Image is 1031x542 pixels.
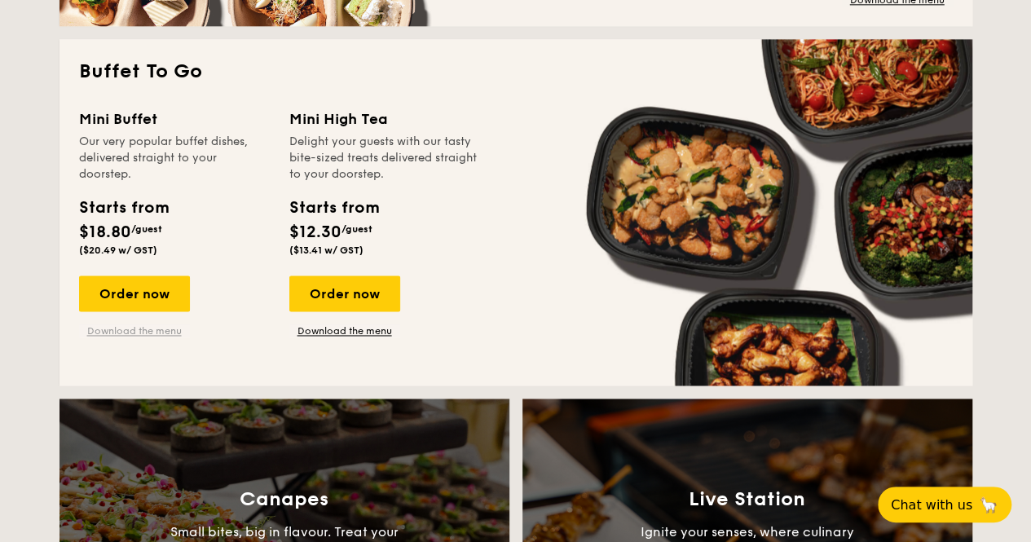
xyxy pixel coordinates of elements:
span: ($20.49 w/ GST) [79,245,157,256]
div: Order now [79,275,190,311]
button: Chat with us🦙 [878,487,1011,522]
div: Mini Buffet [79,108,270,130]
div: Starts from [289,196,378,220]
div: Our very popular buffet dishes, delivered straight to your doorstep. [79,134,270,183]
div: Mini High Tea [289,108,480,130]
span: $12.30 [289,223,341,242]
div: Order now [289,275,400,311]
span: $18.80 [79,223,131,242]
a: Download the menu [79,324,190,337]
div: Delight your guests with our tasty bite-sized treats delivered straight to your doorstep. [289,134,480,183]
div: Starts from [79,196,168,220]
a: Download the menu [289,324,400,337]
h3: Live Station [689,487,805,510]
h2: Buffet To Go [79,59,953,85]
span: 🦙 [979,496,998,514]
span: /guest [341,223,372,235]
span: /guest [131,223,162,235]
h3: Canapes [240,487,328,510]
span: ($13.41 w/ GST) [289,245,363,256]
span: Chat with us [891,497,972,513]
